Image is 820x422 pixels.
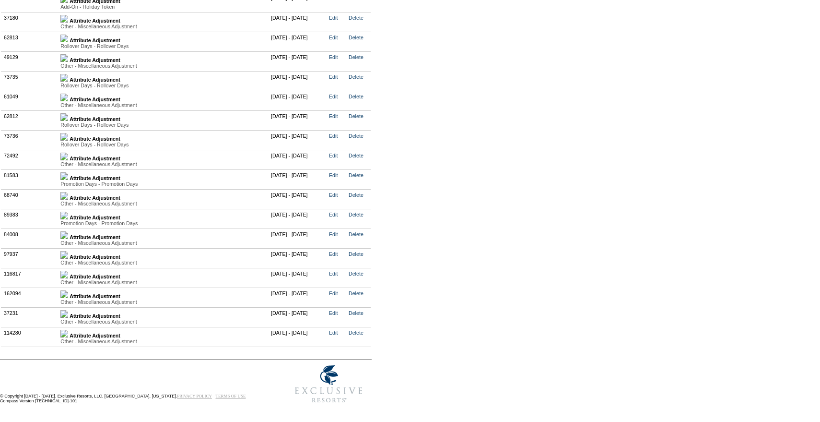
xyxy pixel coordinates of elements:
[269,229,327,248] td: [DATE] - [DATE]
[1,130,58,150] td: 73736
[70,96,120,102] b: Attribute Adjustment
[349,15,363,21] a: Delete
[329,192,338,198] a: Edit
[349,212,363,217] a: Delete
[329,330,338,336] a: Edit
[269,150,327,169] td: [DATE] - [DATE]
[329,74,338,80] a: Edit
[1,229,58,248] td: 84008
[269,91,327,110] td: [DATE] - [DATE]
[216,394,246,398] a: TERMS OF USE
[70,234,120,240] b: Attribute Adjustment
[329,153,338,158] a: Edit
[329,310,338,316] a: Edit
[269,209,327,229] td: [DATE] - [DATE]
[1,110,58,130] td: 62812
[1,71,58,91] td: 73735
[60,330,68,338] img: b_plus.gif
[60,102,266,108] div: Other - Miscellaneous Adjustment
[286,360,372,408] img: Exclusive Resorts
[329,94,338,99] a: Edit
[60,290,68,298] img: b_plus.gif
[1,12,58,32] td: 37180
[60,43,266,49] div: Rollover Days - Rollover Days
[349,54,363,60] a: Delete
[60,15,68,23] img: b_plus.gif
[1,169,58,189] td: 81583
[60,220,266,226] div: Promotion Days - Promotion Days
[70,313,120,319] b: Attribute Adjustment
[269,71,327,91] td: [DATE] - [DATE]
[60,35,68,42] img: b_plus.gif
[1,307,58,327] td: 37231
[60,133,68,141] img: b_plus.gif
[329,133,338,139] a: Edit
[70,77,120,83] b: Attribute Adjustment
[70,175,120,181] b: Attribute Adjustment
[70,293,120,299] b: Attribute Adjustment
[60,201,266,206] div: Other - Miscellaneous Adjustment
[60,94,68,101] img: b_plus.gif
[1,51,58,71] td: 49129
[60,122,266,128] div: Rollover Days - Rollover Days
[60,299,266,305] div: Other - Miscellaneous Adjustment
[269,169,327,189] td: [DATE] - [DATE]
[60,54,68,62] img: b_plus.gif
[349,94,363,99] a: Delete
[329,172,338,178] a: Edit
[269,51,327,71] td: [DATE] - [DATE]
[349,74,363,80] a: Delete
[1,268,58,288] td: 116817
[1,32,58,51] td: 62813
[329,54,338,60] a: Edit
[60,338,266,344] div: Other - Miscellaneous Adjustment
[269,288,327,307] td: [DATE] - [DATE]
[1,288,58,307] td: 162094
[60,142,266,147] div: Rollover Days - Rollover Days
[349,310,363,316] a: Delete
[349,251,363,257] a: Delete
[60,240,266,246] div: Other - Miscellaneous Adjustment
[329,113,338,119] a: Edit
[70,195,120,201] b: Attribute Adjustment
[1,248,58,268] td: 97937
[349,153,363,158] a: Delete
[60,74,68,82] img: b_plus.gif
[60,271,68,278] img: b_plus.gif
[70,116,120,122] b: Attribute Adjustment
[349,113,363,119] a: Delete
[1,327,58,347] td: 114280
[1,91,58,110] td: 61049
[329,212,338,217] a: Edit
[329,271,338,277] a: Edit
[329,251,338,257] a: Edit
[60,161,266,167] div: Other - Miscellaneous Adjustment
[60,231,68,239] img: b_plus.gif
[60,63,266,69] div: Other - Miscellaneous Adjustment
[60,251,68,259] img: b_plus.gif
[60,279,266,285] div: Other - Miscellaneous Adjustment
[60,153,68,160] img: b_plus.gif
[60,319,266,325] div: Other - Miscellaneous Adjustment
[70,254,120,260] b: Attribute Adjustment
[60,212,68,219] img: b_plus.gif
[70,136,120,142] b: Attribute Adjustment
[349,192,363,198] a: Delete
[1,189,58,209] td: 68740
[60,113,68,121] img: b_plus.gif
[329,290,338,296] a: Edit
[70,274,120,279] b: Attribute Adjustment
[349,133,363,139] a: Delete
[349,271,363,277] a: Delete
[269,110,327,130] td: [DATE] - [DATE]
[269,12,327,32] td: [DATE] - [DATE]
[349,290,363,296] a: Delete
[349,330,363,336] a: Delete
[70,156,120,161] b: Attribute Adjustment
[349,231,363,237] a: Delete
[70,215,120,220] b: Attribute Adjustment
[329,35,338,40] a: Edit
[269,32,327,51] td: [DATE] - [DATE]
[269,268,327,288] td: [DATE] - [DATE]
[60,172,68,180] img: b_plus.gif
